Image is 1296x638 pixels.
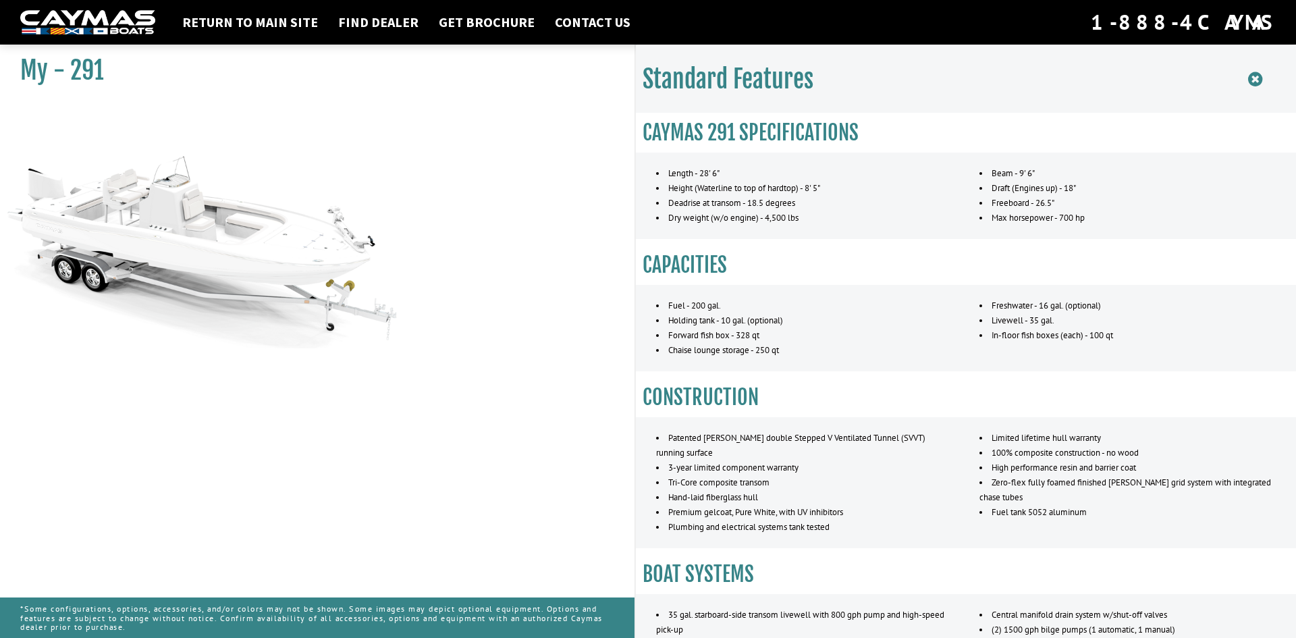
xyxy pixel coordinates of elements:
[979,298,1276,313] li: Freshwater - 16 gal. (optional)
[656,505,952,520] li: Premium gelcoat, Pure White, with UV inhibitors
[979,460,1276,475] li: High performance resin and barrier coat
[656,475,952,490] li: Tri-Core composite transom
[175,14,325,31] a: Return to main site
[656,608,952,637] li: 35 gal. starboard-side transom livewell with 800 gph pump and high-speed pick-up
[548,14,637,31] a: Contact Us
[643,385,1289,410] h3: CONSTRUCTION
[979,475,1276,505] li: Zero-flex fully foamed finished [PERSON_NAME] grid system with integrated chase tubes
[656,431,952,460] li: Patented [PERSON_NAME] double Stepped V Ventilated Tunnel (SVVT) running surface
[979,328,1276,343] li: In-floor fish boxes (each) - 100 qt
[656,343,952,358] li: Chaise lounge storage - 250 qt
[643,64,813,95] h2: Standard Features
[20,597,614,638] p: *Some configurations, options, accessories, and/or colors may not be shown. Some images may depic...
[979,196,1276,211] li: Freeboard - 26.5"
[979,505,1276,520] li: Fuel tank 5052 aluminum
[656,166,952,181] li: Length - 28' 6"
[432,14,541,31] a: Get Brochure
[656,196,952,211] li: Deadrise at transom - 18.5 degrees
[979,608,1276,622] li: Central manifold drain system w/shut-off valves
[979,446,1276,460] li: 100% composite construction - no wood
[656,490,952,505] li: Hand-laid fiberglass hull
[643,562,1289,587] h3: BOAT SYSTEMS
[656,313,952,328] li: Holding tank - 10 gal. (optional)
[331,14,425,31] a: Find Dealer
[979,181,1276,196] li: Draft (Engines up) - 18"
[979,622,1276,637] li: (2) 1500 gph bilge pumps (1 automatic, 1 manual)
[656,520,952,535] li: Plumbing and electrical systems tank tested
[643,120,1289,145] h3: CAYMAS 291 SPECIFICATIONS
[656,460,952,475] li: 3-year limited component warranty
[979,431,1276,446] li: Limited lifetime hull warranty
[656,211,952,225] li: Dry weight (w/o engine) - 4,500 lbs
[20,10,155,35] img: white-logo-c9c8dbefe5ff5ceceb0f0178aa75bf4bb51f6bca0971e226c86eb53dfe498488.png
[979,166,1276,181] li: Beam - 9' 6"
[656,328,952,343] li: Forward fish box - 328 qt
[643,252,1289,277] h3: CAPACITIES
[979,313,1276,328] li: Livewell - 35 gal.
[656,181,952,196] li: Height (Waterline to top of hardtop) - 8' 5"
[1091,7,1276,37] div: 1-888-4CAYMAS
[979,211,1276,225] li: Max horsepower - 700 hp
[20,55,601,86] h1: My - 291
[656,298,952,313] li: Fuel - 200 gal.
